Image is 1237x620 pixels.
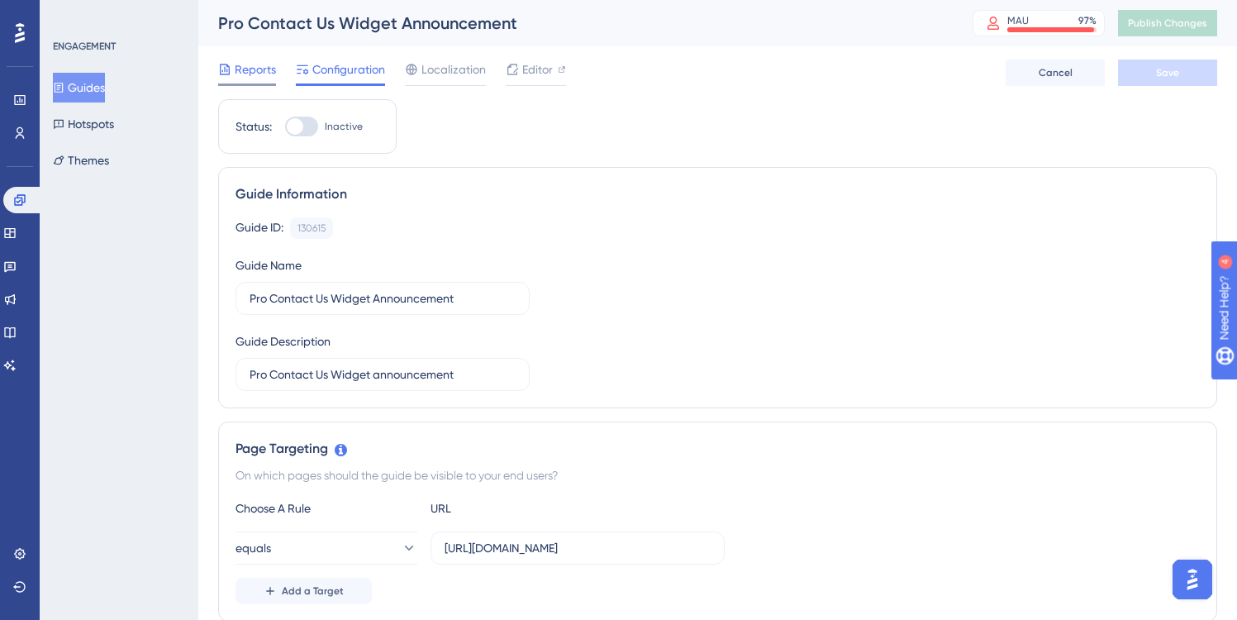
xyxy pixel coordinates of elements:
[1118,60,1217,86] button: Save
[522,60,553,79] span: Editor
[236,331,331,351] div: Guide Description
[236,255,302,275] div: Guide Name
[1128,17,1207,30] span: Publish Changes
[236,465,1200,485] div: On which pages should the guide be visible to your end users?
[445,539,711,557] input: yourwebsite.com/path
[235,60,276,79] span: Reports
[236,439,1200,459] div: Page Targeting
[218,12,931,35] div: Pro Contact Us Widget Announcement
[312,60,385,79] span: Configuration
[1007,14,1029,27] div: MAU
[236,117,272,136] div: Status:
[250,365,516,384] input: Type your Guide’s Description here
[1078,14,1097,27] div: 97 %
[236,498,417,518] div: Choose A Rule
[1118,10,1217,36] button: Publish Changes
[236,217,283,239] div: Guide ID:
[39,4,103,24] span: Need Help?
[1006,60,1105,86] button: Cancel
[297,222,326,235] div: 130615
[250,289,516,308] input: Type your Guide’s Name here
[1156,66,1179,79] span: Save
[236,532,417,565] button: equals
[421,60,486,79] span: Localization
[325,120,363,133] span: Inactive
[115,8,120,21] div: 4
[53,109,114,139] button: Hotspots
[53,73,105,103] button: Guides
[236,184,1200,204] div: Guide Information
[236,578,372,604] button: Add a Target
[1039,66,1073,79] span: Cancel
[431,498,612,518] div: URL
[236,538,271,558] span: equals
[53,145,109,175] button: Themes
[53,40,116,53] div: ENGAGEMENT
[282,584,344,598] span: Add a Target
[1168,555,1217,604] iframe: UserGuiding AI Assistant Launcher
